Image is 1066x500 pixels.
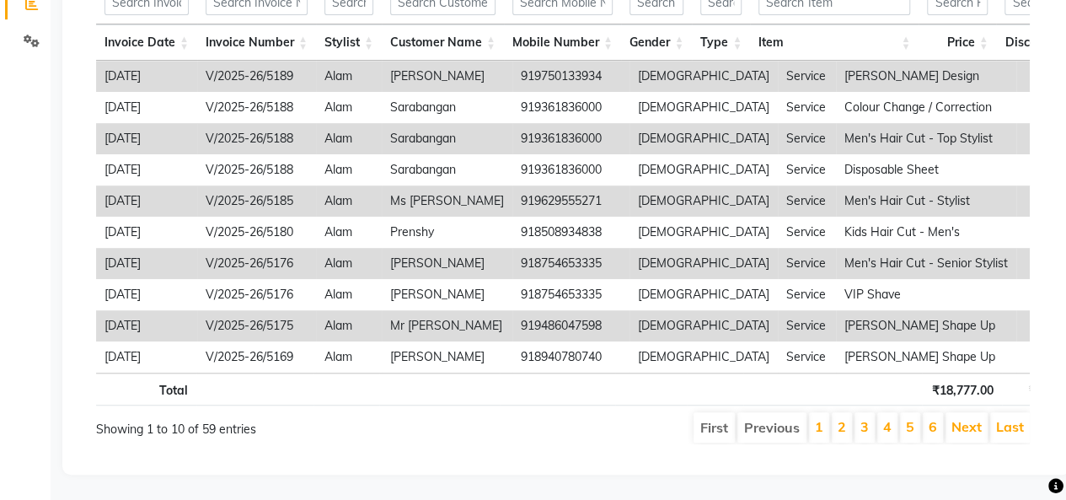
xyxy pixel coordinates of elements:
[316,154,382,185] td: Alam
[922,373,1001,406] th: ₹18,777.00
[96,248,197,279] td: [DATE]
[197,154,316,185] td: V/2025-26/5188
[382,61,512,92] td: [PERSON_NAME]
[382,24,504,61] th: Customer Name: activate to sort column ascending
[836,61,1016,92] td: [PERSON_NAME] Design
[197,310,316,341] td: V/2025-26/5175
[778,310,836,341] td: Service
[836,248,1016,279] td: Men's Hair Cut - Senior Stylist
[692,24,750,61] th: Type: activate to sort column ascending
[197,185,316,217] td: V/2025-26/5185
[836,123,1016,154] td: Men's Hair Cut - Top Stylist
[750,24,919,61] th: Item: activate to sort column ascending
[197,217,316,248] td: V/2025-26/5180
[629,310,778,341] td: [DEMOGRAPHIC_DATA]
[382,279,512,310] td: [PERSON_NAME]
[919,24,996,61] th: Price: activate to sort column ascending
[96,310,197,341] td: [DATE]
[512,341,629,373] td: 918940780740
[512,92,629,123] td: 919361836000
[316,185,382,217] td: Alam
[629,279,778,310] td: [DEMOGRAPHIC_DATA]
[96,154,197,185] td: [DATE]
[96,217,197,248] td: [DATE]
[382,123,512,154] td: Sarabangan
[629,217,778,248] td: [DEMOGRAPHIC_DATA]
[629,185,778,217] td: [DEMOGRAPHIC_DATA]
[778,279,836,310] td: Service
[778,92,836,123] td: Service
[512,248,629,279] td: 918754653335
[629,92,778,123] td: [DEMOGRAPHIC_DATA]
[929,418,937,435] a: 6
[197,123,316,154] td: V/2025-26/5188
[836,217,1016,248] td: Kids Hair Cut - Men's
[836,185,1016,217] td: Men's Hair Cut - Stylist
[197,279,316,310] td: V/2025-26/5176
[316,61,382,92] td: Alam
[836,154,1016,185] td: Disposable Sheet
[316,92,382,123] td: Alam
[96,373,196,406] th: Total
[629,61,778,92] td: [DEMOGRAPHIC_DATA]
[197,341,316,373] td: V/2025-26/5169
[629,341,778,373] td: [DEMOGRAPHIC_DATA]
[382,185,512,217] td: Ms [PERSON_NAME]
[96,92,197,123] td: [DATE]
[778,61,836,92] td: Service
[629,248,778,279] td: [DEMOGRAPHIC_DATA]
[382,310,512,341] td: Mr [PERSON_NAME]
[996,418,1024,435] a: Last
[96,185,197,217] td: [DATE]
[197,61,316,92] td: V/2025-26/5189
[778,341,836,373] td: Service
[836,279,1016,310] td: VIP Shave
[197,24,316,61] th: Invoice Number: activate to sort column ascending
[512,217,629,248] td: 918508934838
[860,418,869,435] a: 3
[778,154,836,185] td: Service
[836,92,1016,123] td: Colour Change / Correction
[778,185,836,217] td: Service
[836,341,1016,373] td: [PERSON_NAME] Shape Up
[815,418,823,435] a: 1
[621,24,692,61] th: Gender: activate to sort column ascending
[883,418,892,435] a: 4
[512,154,629,185] td: 919361836000
[316,24,382,61] th: Stylist: activate to sort column ascending
[838,418,846,435] a: 2
[629,154,778,185] td: [DEMOGRAPHIC_DATA]
[96,123,197,154] td: [DATE]
[96,341,197,373] td: [DATE]
[512,61,629,92] td: 919750133934
[512,310,629,341] td: 919486047598
[316,341,382,373] td: Alam
[382,341,512,373] td: [PERSON_NAME]
[512,123,629,154] td: 919361836000
[836,310,1016,341] td: [PERSON_NAME] Shape Up
[316,248,382,279] td: Alam
[778,217,836,248] td: Service
[316,123,382,154] td: Alam
[197,92,316,123] td: V/2025-26/5188
[778,248,836,279] td: Service
[906,418,914,435] a: 5
[316,279,382,310] td: Alam
[382,154,512,185] td: Sarabangan
[512,185,629,217] td: 919629555271
[96,279,197,310] td: [DATE]
[382,248,512,279] td: [PERSON_NAME]
[382,217,512,248] td: Prenshy
[504,24,621,61] th: Mobile Number: activate to sort column ascending
[316,310,382,341] td: Alam
[96,61,197,92] td: [DATE]
[382,92,512,123] td: Sarabangan
[629,123,778,154] td: [DEMOGRAPHIC_DATA]
[316,217,382,248] td: Alam
[197,248,316,279] td: V/2025-26/5176
[778,123,836,154] td: Service
[951,418,982,435] a: Next
[96,411,470,438] div: Showing 1 to 10 of 59 entries
[96,24,197,61] th: Invoice Date: activate to sort column ascending
[512,279,629,310] td: 918754653335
